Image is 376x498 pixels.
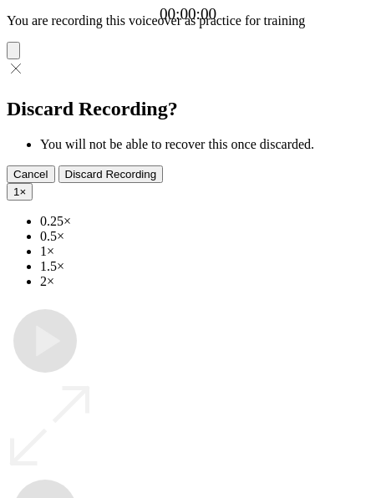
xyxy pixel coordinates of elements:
li: 1× [40,244,369,259]
p: You are recording this voiceover as practice for training [7,13,369,28]
button: Discard Recording [58,165,164,183]
span: 1 [13,185,19,198]
li: You will not be able to recover this once discarded. [40,137,369,152]
button: 1× [7,183,33,201]
a: 00:00:00 [160,5,216,23]
li: 0.25× [40,214,369,229]
button: Cancel [7,165,55,183]
li: 2× [40,274,369,289]
li: 0.5× [40,229,369,244]
li: 1.5× [40,259,369,274]
h2: Discard Recording? [7,98,369,120]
